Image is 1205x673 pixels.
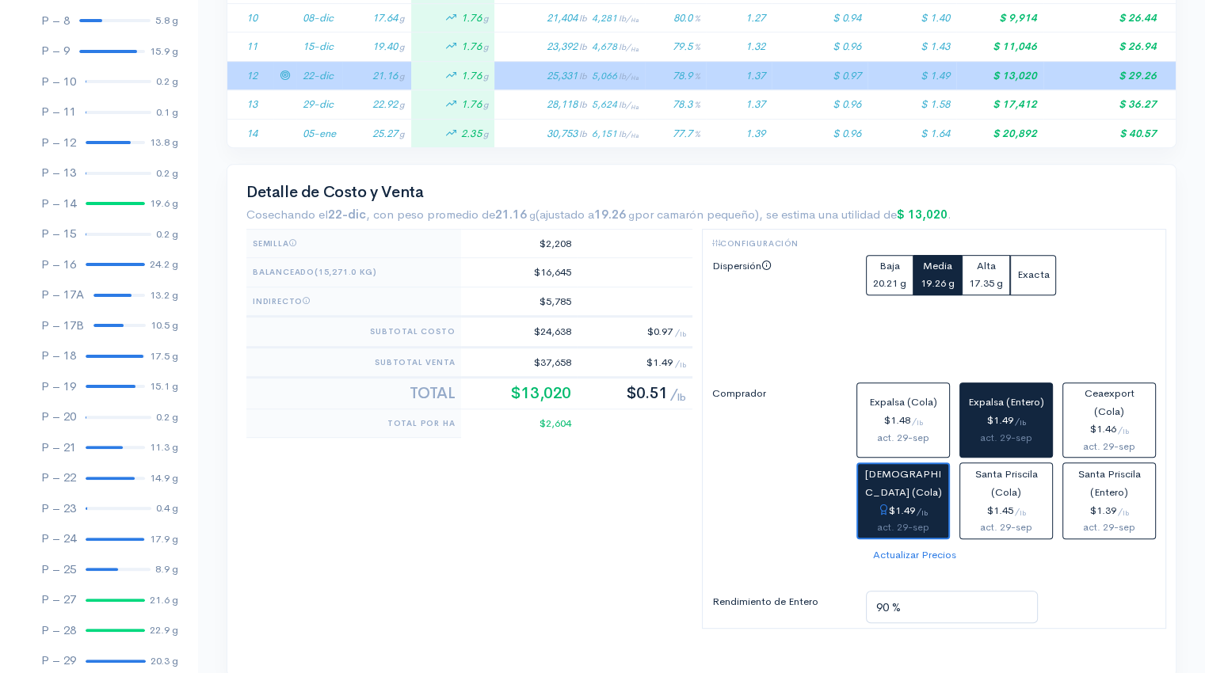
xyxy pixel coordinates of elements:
[619,100,639,110] span: lb/
[703,591,857,617] label: Rendimiento de Entero
[529,208,536,222] small: g
[912,415,923,426] span: /
[399,70,405,82] span: g
[1070,502,1149,520] div: $1.39
[495,207,536,222] strong: 21.16
[41,591,76,609] div: P – 27
[150,135,178,150] div: 13.8 g
[156,409,178,425] div: 0.2 g
[411,119,494,147] td: 2.35
[913,255,962,296] button: Media19.26 g
[897,207,948,222] strong: $ 13,020
[592,12,639,25] span: 4,281
[41,408,76,426] div: P – 20
[411,90,494,120] td: 1.76
[461,409,578,438] td: $2,604
[328,207,366,222] strong: 22-dic
[536,207,759,222] span: (ajustado a por camarón pequeño)
[1118,424,1129,435] span: /
[246,40,257,53] span: 11
[246,97,257,111] span: 13
[917,505,928,516] span: /
[967,519,1046,536] div: act. 29-sep
[1070,519,1149,536] div: act. 29-sep
[41,42,70,60] div: P – 9
[399,13,405,24] span: g
[1078,467,1141,499] span: Santa Priscila (Entero)
[246,287,461,317] th: Indirecto
[342,32,411,62] td: 19.40
[856,382,950,458] button: Expalsa (Cola)$1.48/lbact. 29-sep
[246,206,1157,224] div: Cosechando el , con peso promedio de , se estima una utilidad de .
[967,430,1046,447] div: act. 29-sep
[706,3,771,32] td: 1.27
[156,226,178,242] div: 0.2 g
[772,119,868,147] td: $ 0.96
[467,385,571,402] h2: $13,020
[959,462,1053,539] button: Santa Priscila (Cola)$1.45/lbact. 29-sep
[41,652,76,670] div: P – 29
[923,259,952,272] span: Media
[494,3,644,32] td: 21,404
[461,347,578,378] td: $37,658
[246,258,461,287] th: Balanceado
[578,317,692,348] td: $0.97
[246,127,257,140] span: 14
[975,467,1038,499] span: Santa Priscila (Cola)
[150,257,178,272] div: 24.2 g
[680,330,686,338] sub: lb
[150,592,178,608] div: 21.6 g
[41,195,76,213] div: P – 14
[579,99,587,110] span: lb
[41,530,76,548] div: P – 24
[675,326,686,337] span: /
[956,3,1043,32] td: $ 9,914
[703,255,857,359] label: Dispersión
[1043,61,1176,90] td: $ 29.26
[1070,439,1149,455] div: act. 29-sep
[579,41,587,52] span: lb
[41,103,76,121] div: P – 11
[494,119,644,147] td: 30,753
[706,119,771,147] td: 1.39
[1062,382,1156,458] button: Ceaexport (Cola)$1.46/lbact. 29-sep
[864,430,943,447] div: act. 29-sep
[156,105,178,120] div: 0.1 g
[41,73,76,91] div: P – 10
[1020,509,1026,517] sub: lb
[619,129,639,139] span: lb/
[1015,505,1026,516] span: /
[712,239,1157,248] h6: Configuración
[1062,462,1156,539] button: Santa Priscila (Entero)$1.39/lbact. 29-sep
[41,469,76,487] div: P – 22
[956,61,1043,90] td: $ 13,020
[246,317,461,348] th: Subtotal Costo
[150,622,178,638] div: 22.9 g
[399,99,405,110] span: g
[41,134,76,152] div: P – 12
[342,90,411,120] td: 22.92
[41,12,70,30] div: P – 8
[461,229,578,258] td: $2,208
[594,207,635,222] strong: 19.26
[921,40,950,53] span: $ 1.43
[645,32,707,62] td: 79.5
[41,439,76,457] div: P – 21
[315,267,376,277] span: (15,271.0 kg)
[482,128,488,139] span: g
[579,13,587,24] span: lb
[155,561,178,577] div: 8.9 g
[41,622,76,640] div: P – 28
[411,61,494,90] td: 1.76
[246,229,461,258] th: Semilla
[619,13,639,24] span: lb/
[921,97,950,111] span: $ 1.58
[956,32,1043,62] td: $ 11,046
[41,225,76,243] div: P – 15
[494,61,644,90] td: 25,331
[921,509,928,517] sub: lb
[956,119,1043,147] td: $ 20,892
[693,99,700,110] span: %
[41,500,76,518] div: P – 23
[956,90,1043,120] td: $ 17,412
